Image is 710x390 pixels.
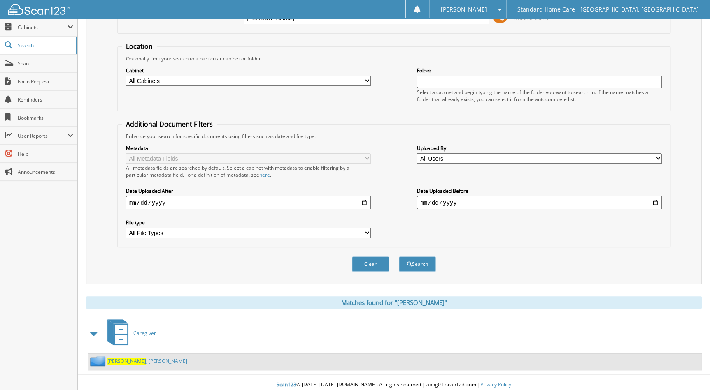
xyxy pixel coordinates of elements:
[18,96,73,103] span: Reminders
[399,256,436,272] button: Search
[122,120,217,129] legend: Additional Document Filters
[417,67,662,74] label: Folder
[440,7,487,12] span: [PERSON_NAME]
[126,145,371,152] label: Metadata
[417,145,662,152] label: Uploaded By
[18,78,73,85] span: Form Request
[417,187,662,194] label: Date Uploaded Before
[18,132,68,139] span: User Reports
[133,330,156,337] span: Caregiver
[107,358,146,365] span: [PERSON_NAME]
[90,356,107,366] img: folder2.png
[126,67,371,74] label: Cabinet
[480,381,511,388] a: Privacy Policy
[126,187,371,194] label: Date Uploaded After
[417,89,662,103] div: Select a cabinet and begin typing the name of the folder you want to search in. If the name match...
[352,256,389,272] button: Clear
[259,171,270,178] a: here
[18,168,73,175] span: Announcements
[86,296,702,309] div: Matches found for "[PERSON_NAME]"
[122,55,666,62] div: Optionally limit your search to a particular cabinet or folder
[126,196,371,209] input: start
[126,164,371,178] div: All metadata fields are searched by default. Select a cabinet with metadata to enable filtering b...
[107,358,187,365] a: [PERSON_NAME], [PERSON_NAME]
[8,4,70,15] img: scan123-logo-white.svg
[669,351,710,390] iframe: Chat Widget
[277,381,296,388] span: Scan123
[122,42,157,51] legend: Location
[18,150,73,157] span: Help
[18,114,73,121] span: Bookmarks
[126,219,371,226] label: File type
[18,42,72,49] span: Search
[122,133,666,140] div: Enhance your search for specific documents using filters such as date and file type.
[417,196,662,209] input: end
[517,7,699,12] span: Standard Home Care - [GEOGRAPHIC_DATA], [GEOGRAPHIC_DATA]
[102,317,156,349] a: Caregiver
[18,24,68,31] span: Cabinets
[18,60,73,67] span: Scan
